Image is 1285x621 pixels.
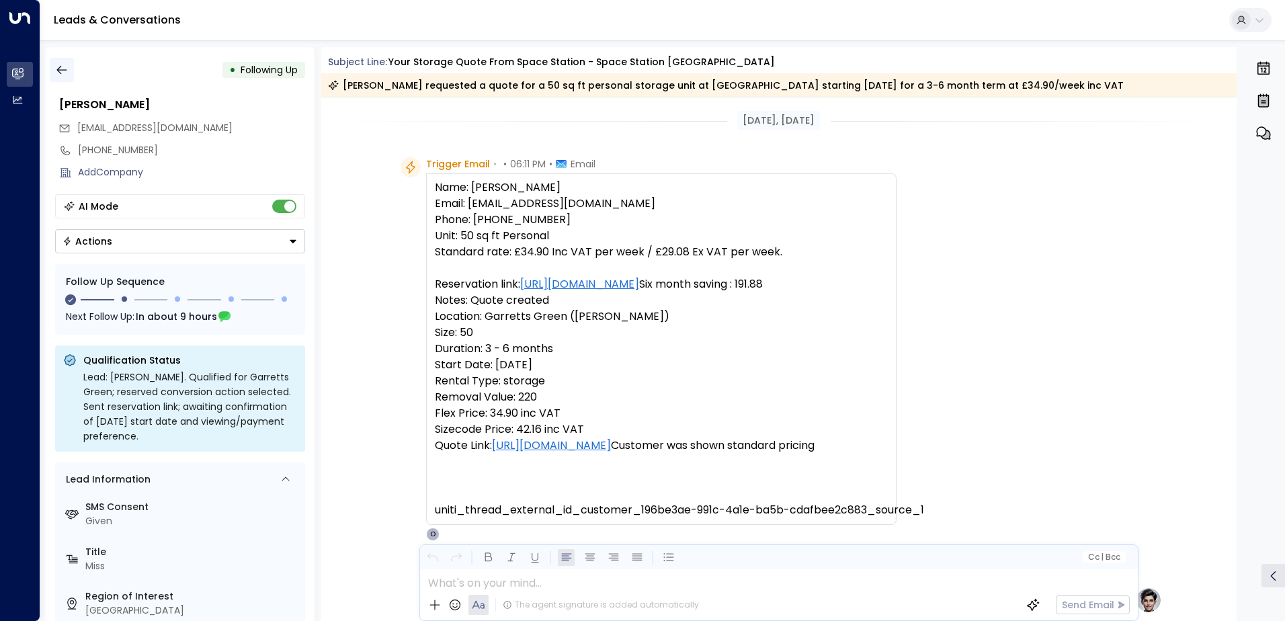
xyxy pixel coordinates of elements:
span: In about 9 hours [136,309,217,324]
span: Following Up [241,63,298,77]
a: [URL][DOMAIN_NAME] [492,438,611,454]
pre: Name: [PERSON_NAME] Email: [EMAIL_ADDRESS][DOMAIN_NAME] Phone: [PHONE_NUMBER] Unit: 50 sq ft Pers... [435,179,888,518]
div: [DATE], [DATE] [737,111,820,130]
a: Leads & Conversations [54,12,181,28]
label: Title [85,545,300,559]
div: [PERSON_NAME] [59,97,305,113]
button: Cc|Bcc [1082,551,1125,564]
span: • [549,157,552,171]
span: 06:11 PM [510,157,546,171]
span: Subject Line: [328,55,387,69]
button: Redo [448,549,464,566]
label: Region of Interest [85,589,300,604]
div: Given [85,514,300,528]
div: Your storage quote from Space Station - Space Station [GEOGRAPHIC_DATA] [388,55,775,69]
button: Actions [55,229,305,253]
span: • [503,157,507,171]
p: Qualification Status [83,354,297,367]
img: profile-logo.png [1135,587,1162,614]
span: Email [571,157,595,171]
a: [URL][DOMAIN_NAME] [520,276,639,292]
div: The agent signature is added automatically [503,599,699,611]
span: • [493,157,497,171]
div: Follow Up Sequence [66,275,294,289]
span: seema_sandhu@hotmail.com [77,121,233,135]
div: [GEOGRAPHIC_DATA] [85,604,300,618]
span: Cc Bcc [1087,552,1120,562]
span: Trigger Email [426,157,490,171]
div: • [229,58,236,82]
div: Actions [63,235,112,247]
div: AI Mode [79,200,118,213]
span: [EMAIL_ADDRESS][DOMAIN_NAME] [77,121,233,134]
div: Lead Information [61,472,151,487]
div: AddCompany [78,165,305,179]
div: Miss [85,559,300,573]
div: [PHONE_NUMBER] [78,143,305,157]
div: Button group with a nested menu [55,229,305,253]
div: Next Follow Up: [66,309,294,324]
span: | [1101,552,1104,562]
button: Undo [424,549,441,566]
div: O [426,528,440,541]
div: [PERSON_NAME] requested a quote for a 50 sq ft personal storage unit at [GEOGRAPHIC_DATA] startin... [328,79,1124,92]
div: Lead: [PERSON_NAME]. Qualified for Garretts Green; reserved conversion action selected. Sent rese... [83,370,297,444]
label: SMS Consent [85,500,300,514]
